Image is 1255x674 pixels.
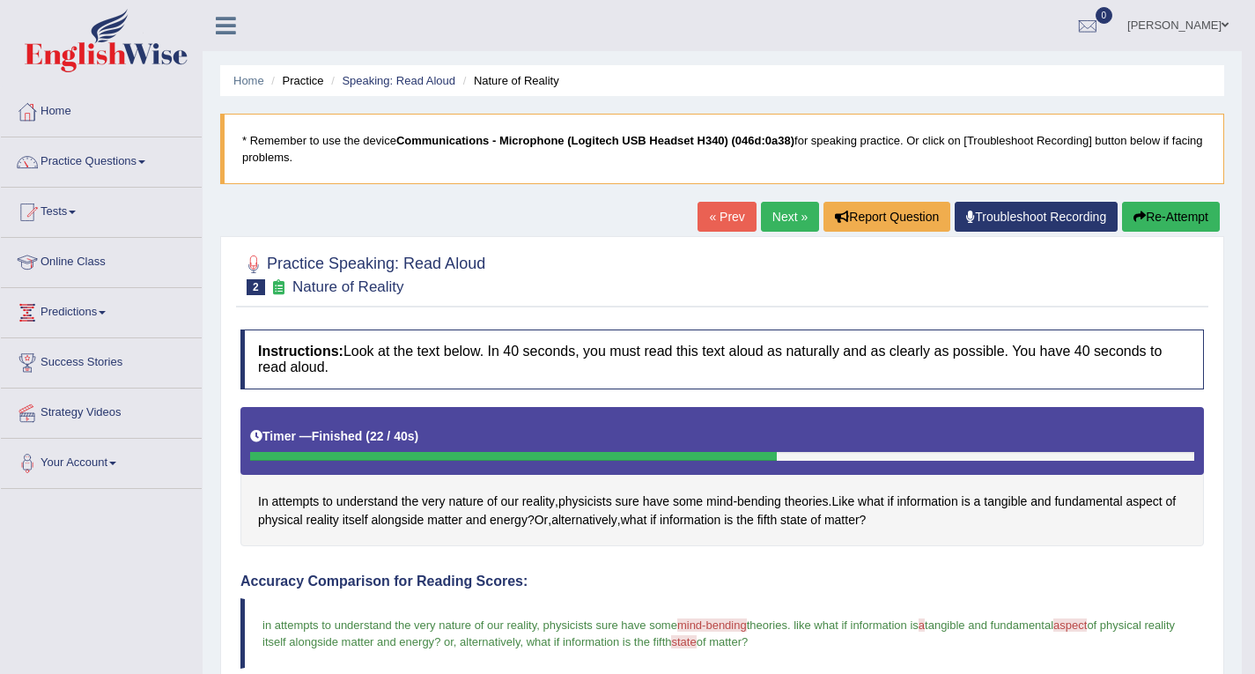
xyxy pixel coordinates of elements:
span: Click to see word definition [535,511,549,530]
span: Click to see word definition [402,493,418,511]
span: physicists sure have some [543,618,676,632]
span: , [520,635,523,648]
b: ) [415,429,419,443]
span: ? [434,635,440,648]
span: Click to see word definition [736,511,753,530]
span: Click to see word definition [448,493,484,511]
span: Click to see word definition [974,493,981,511]
span: Click to see word definition [643,493,669,511]
span: Click to see word definition [522,493,555,511]
span: Click to see word definition [427,511,462,530]
b: 22 / 40s [370,429,415,443]
span: Click to see word definition [558,493,612,511]
span: Click to see word definition [336,493,398,511]
span: Click to see word definition [343,511,368,530]
span: Click to see word definition [616,493,639,511]
b: Instructions: [258,344,343,359]
span: in attempts to understand the very nature of our reality [262,618,536,632]
span: ? [742,635,748,648]
span: state [671,635,696,648]
span: Click to see word definition [780,511,807,530]
span: , [536,618,540,632]
blockquote: * Remember to use the device for speaking practice. Or click on [Troubleshoot Recording] button b... [220,114,1224,184]
a: Speaking: Read Aloud [342,74,455,87]
span: Click to see word definition [962,493,971,511]
span: . [787,618,791,632]
span: Click to see word definition [490,511,528,530]
a: Next » [761,202,819,232]
b: Communications - Microphone (Logitech USB Headset H340) (046d:0a38) [396,134,794,147]
b: Finished [312,429,363,443]
span: Click to see word definition [897,493,957,511]
span: Click to see word definition [888,493,894,511]
span: Click to see word definition [660,511,720,530]
h2: Practice Speaking: Read Aloud [240,251,485,295]
a: Online Class [1,238,202,282]
a: Home [1,87,202,131]
button: Report Question [823,202,950,232]
div: , - . ? , , ? [240,407,1204,547]
a: Your Account [1,439,202,483]
span: Click to see word definition [621,511,647,530]
span: a [919,618,925,632]
span: Click to see word definition [501,493,519,511]
span: Click to see word definition [272,493,320,511]
span: Click to see word definition [551,511,617,530]
span: 0 [1096,7,1113,24]
button: Re-Attempt [1122,202,1220,232]
a: Tests [1,188,202,232]
h4: Look at the text below. In 40 seconds, you must read this text aloud as naturally and as clearly ... [240,330,1204,389]
span: Click to see word definition [984,493,1027,511]
a: « Prev [698,202,756,232]
span: , [454,635,457,648]
span: like what if information is [794,618,919,632]
span: Click to see word definition [724,511,733,530]
span: Click to see word definition [422,493,445,511]
span: of physical reality itself alongside matter and energy [262,618,1178,648]
span: Click to see word definition [706,493,733,511]
span: alternatively [460,635,520,648]
a: Practice Questions [1,137,202,181]
span: Click to see word definition [824,511,860,530]
b: ( [365,429,370,443]
a: Home [233,74,264,87]
span: 2 [247,279,265,295]
li: Nature of Reality [459,72,559,89]
span: Click to see word definition [785,493,829,511]
span: aspect [1053,618,1087,632]
span: Click to see word definition [650,511,656,530]
span: Click to see word definition [306,511,338,530]
h4: Accuracy Comparison for Reading Scores: [240,574,1204,589]
span: or [444,635,454,648]
span: Click to see word definition [1054,493,1122,511]
a: Success Stories [1,338,202,382]
span: tangible and fundamental [925,618,1053,632]
span: Click to see word definition [1126,493,1162,511]
span: Click to see word definition [737,493,781,511]
span: Click to see word definition [258,493,269,511]
span: Click to see word definition [1166,493,1177,511]
span: Click to see word definition [371,511,424,530]
span: of matter [697,635,742,648]
span: Click to see word definition [258,511,303,530]
h5: Timer — [250,430,418,443]
span: Click to see word definition [673,493,703,511]
span: Click to see word definition [858,493,884,511]
span: Click to see word definition [487,493,498,511]
span: Click to see word definition [466,511,486,530]
span: Click to see word definition [810,511,821,530]
small: Exam occurring question [269,279,288,296]
a: Predictions [1,288,202,332]
span: theories [747,618,787,632]
span: what if information is the fifth [527,635,672,648]
span: Click to see word definition [757,511,778,530]
small: Nature of Reality [292,278,404,295]
span: Click to see word definition [1030,493,1051,511]
a: Strategy Videos [1,389,202,433]
span: mind-bending [677,618,747,632]
span: Click to see word definition [322,493,333,511]
a: Troubleshoot Recording [955,202,1118,232]
span: Click to see word definition [831,493,854,511]
li: Practice [267,72,323,89]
